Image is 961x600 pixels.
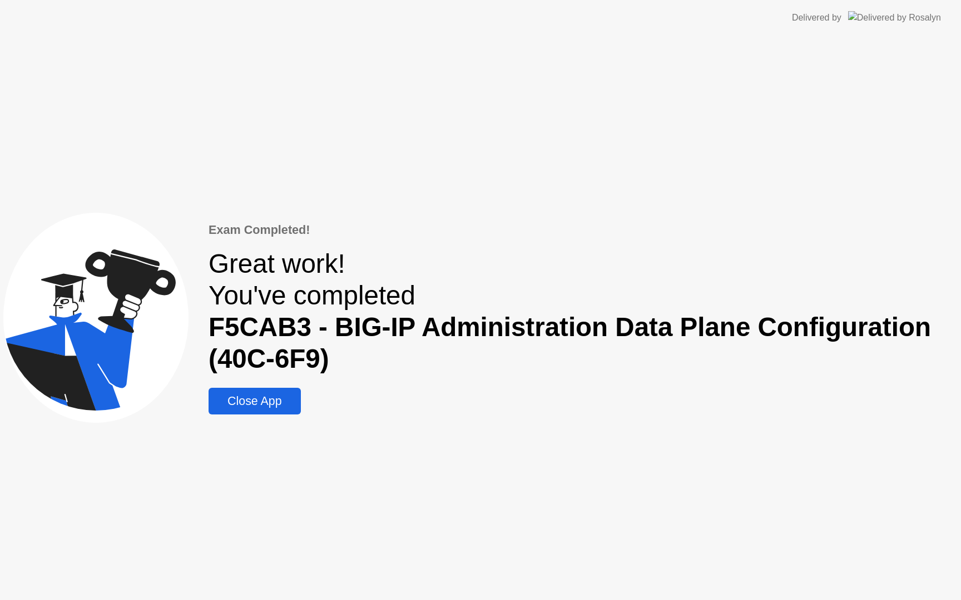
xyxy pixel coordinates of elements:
[209,221,958,239] div: Exam Completed!
[848,11,941,24] img: Delivered by Rosalyn
[212,394,297,408] div: Close App
[209,248,958,374] div: Great work! You've completed
[209,312,931,373] b: F5CAB3 - BIG-IP Administration Data Plane Configuration (40C-6F9)
[209,388,300,414] button: Close App
[792,11,841,24] div: Delivered by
